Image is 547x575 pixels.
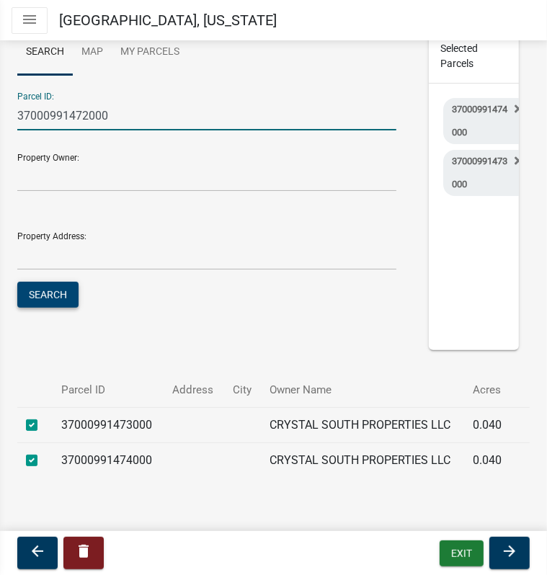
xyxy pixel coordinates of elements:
[440,540,484,566] button: Exit
[261,373,465,407] th: Owner Name
[452,104,507,138] span: 37000991474000
[53,442,164,478] td: 37000991474000
[17,282,79,308] button: Search
[29,543,46,560] i: arrow_back
[53,407,164,442] td: 37000991473000
[75,543,92,560] i: delete
[452,156,507,190] span: 37000991473000
[501,543,518,560] i: arrow_forward
[12,7,48,34] button: menu
[164,373,223,407] th: Address
[465,442,512,478] td: 0.040
[489,537,530,569] button: arrow_forward
[429,30,519,84] div: Selected Parcels
[59,6,277,35] a: [GEOGRAPHIC_DATA], [US_STATE]
[73,30,112,76] a: Map
[63,537,104,569] button: delete
[465,407,512,442] td: 0.040
[112,30,188,76] a: My Parcels
[53,373,164,407] th: Parcel ID
[224,373,261,407] th: City
[261,442,465,478] td: CRYSTAL SOUTH PROPERTIES LLC
[17,30,73,76] a: Search
[261,407,465,442] td: CRYSTAL SOUTH PROPERTIES LLC
[21,11,38,28] i: menu
[465,373,512,407] th: Acres
[17,537,58,569] button: arrow_back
